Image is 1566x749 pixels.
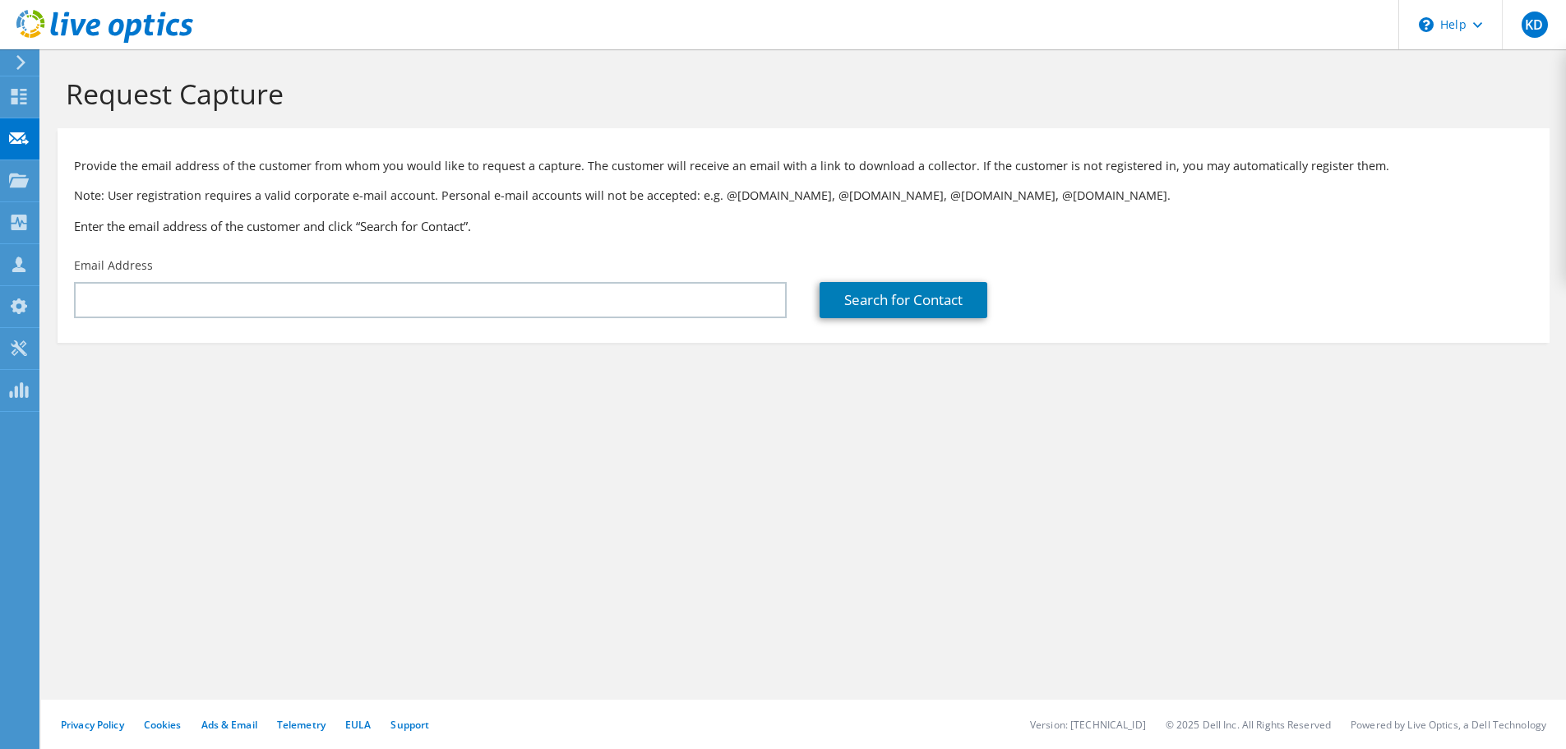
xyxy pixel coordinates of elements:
[201,718,257,732] a: Ads & Email
[144,718,182,732] a: Cookies
[345,718,371,732] a: EULA
[1419,17,1434,32] svg: \n
[277,718,326,732] a: Telemetry
[1030,718,1146,732] li: Version: [TECHNICAL_ID]
[74,257,153,274] label: Email Address
[74,157,1533,175] p: Provide the email address of the customer from whom you would like to request a capture. The cust...
[1166,718,1331,732] li: © 2025 Dell Inc. All Rights Reserved
[1522,12,1548,38] span: KD
[820,282,987,318] a: Search for Contact
[390,718,429,732] a: Support
[74,217,1533,235] h3: Enter the email address of the customer and click “Search for Contact”.
[74,187,1533,205] p: Note: User registration requires a valid corporate e-mail account. Personal e-mail accounts will ...
[1351,718,1546,732] li: Powered by Live Optics, a Dell Technology
[66,76,1533,111] h1: Request Capture
[61,718,124,732] a: Privacy Policy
